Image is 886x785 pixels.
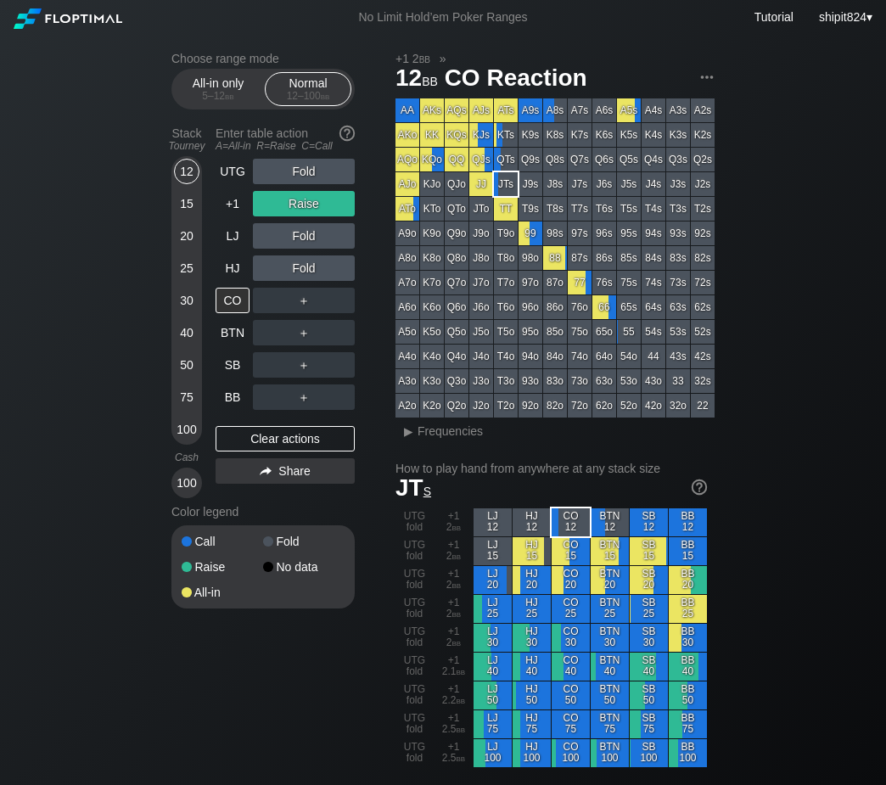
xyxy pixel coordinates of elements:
span: bb [452,579,462,591]
div: Fold [263,535,345,547]
div: +1 2 [435,508,473,536]
div: AA [395,98,419,122]
div: A7s [568,98,592,122]
div: A2o [395,394,419,418]
div: K6o [420,295,444,319]
div: Q2o [445,394,468,418]
div: UTG fold [395,710,434,738]
div: 42s [691,345,715,368]
div: 40 [174,320,199,345]
div: K4s [642,123,665,147]
div: Q8o [445,246,468,270]
div: LJ 50 [474,681,512,709]
div: J8s [543,172,567,196]
div: +1 2 [435,537,473,565]
div: A7o [395,271,419,294]
div: J2s [691,172,715,196]
div: SB [216,352,250,378]
div: +1 2.2 [435,681,473,709]
div: BB 25 [669,595,707,623]
div: J7o [469,271,493,294]
div: K6s [592,123,616,147]
div: 100 [174,417,199,442]
div: HJ 40 [513,653,551,681]
div: Fold [253,255,355,281]
span: bb [422,70,438,89]
div: 85o [543,320,567,344]
div: CO 15 [552,537,590,565]
div: A=All-in R=Raise C=Call [216,140,355,152]
span: » [430,52,455,65]
span: bb [457,665,466,677]
div: LJ [216,223,250,249]
h2: How to play hand from anywhere at any stack size [395,462,707,475]
a: Tutorial [754,10,793,24]
div: JTs [494,172,518,196]
div: BB 40 [669,653,707,681]
img: help.32db89a4.svg [338,124,356,143]
div: HJ 15 [513,537,551,565]
div: Share [216,458,355,484]
div: 92s [691,221,715,245]
div: TT [494,197,518,221]
div: ＋ [253,288,355,313]
div: 84o [543,345,567,368]
div: 83o [543,369,567,393]
div: 30 [174,288,199,313]
div: CO [216,288,250,313]
div: QTs [494,148,518,171]
div: 53s [666,320,690,344]
div: Q2s [691,148,715,171]
div: BTN 15 [591,537,629,565]
div: BTN 20 [591,566,629,594]
div: T6s [592,197,616,221]
div: ▾ [815,8,875,26]
div: LJ 20 [474,566,512,594]
div: BB 15 [669,537,707,565]
div: K8o [420,246,444,270]
div: KJo [420,172,444,196]
div: KK [420,123,444,147]
span: 12 [393,65,440,93]
div: T2o [494,394,518,418]
div: 76s [592,271,616,294]
div: T5o [494,320,518,344]
div: J6o [469,295,493,319]
div: K2s [691,123,715,147]
div: 54o [617,345,641,368]
div: SB 25 [630,595,668,623]
div: ATo [395,197,419,221]
div: 12 [174,159,199,184]
div: 20 [174,223,199,249]
div: 75o [568,320,592,344]
div: A6o [395,295,419,319]
div: Q5s [617,148,641,171]
div: CO 50 [552,681,590,709]
div: +1 2.5 [435,710,473,738]
div: Tourney [165,140,209,152]
div: 12 – 100 [272,90,344,102]
span: CO Reaction [442,65,590,93]
div: LJ 40 [474,653,512,681]
div: 75s [617,271,641,294]
div: No data [263,561,345,573]
div: K2o [420,394,444,418]
div: A9s [519,98,542,122]
div: A4s [642,98,665,122]
div: Q9s [519,148,542,171]
div: T9o [494,221,518,245]
div: BTN 50 [591,681,629,709]
div: A9o [395,221,419,245]
div: HJ 30 [513,624,551,652]
div: BB [216,384,250,410]
div: UTG [216,159,250,184]
div: 72o [568,394,592,418]
span: bb [452,608,462,620]
div: Fold [253,223,355,249]
div: T7o [494,271,518,294]
div: K3s [666,123,690,147]
div: BTN [216,320,250,345]
div: +1 2 [435,566,473,594]
div: K9o [420,221,444,245]
div: QJs [469,148,493,171]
